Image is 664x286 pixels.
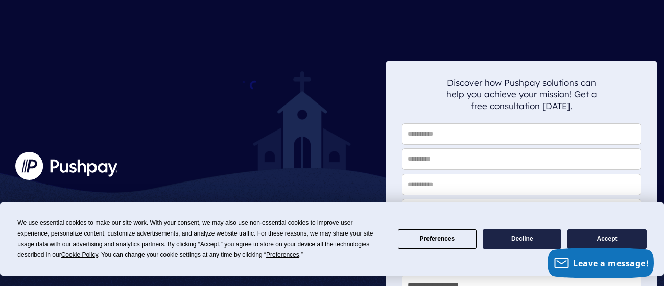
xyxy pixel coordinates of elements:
[61,251,98,258] span: Cookie Policy
[15,189,378,273] h1: [DEMOGRAPHIC_DATA] Management: Simplified
[398,229,477,249] button: Preferences
[402,199,641,220] input: Church Name
[567,229,646,249] button: Accept
[573,257,649,269] span: Leave a message!
[548,248,654,278] button: Leave a message!
[446,76,597,112] p: Discover how Pushpay solutions can help you achieve your mission! Get a free consultation [DATE].
[266,251,299,258] span: Preferences
[483,229,561,249] button: Decline
[17,218,385,261] div: We use essential cookies to make our site work. With your consent, we may also use non-essential ...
